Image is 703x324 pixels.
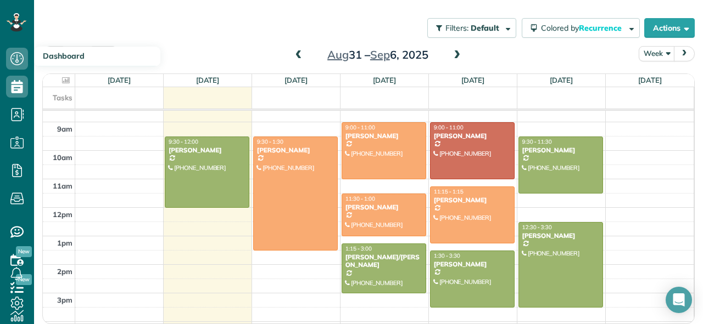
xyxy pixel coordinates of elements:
[256,146,334,154] div: [PERSON_NAME]
[522,146,600,154] div: [PERSON_NAME]
[579,23,623,33] span: Recurrence
[522,232,600,240] div: [PERSON_NAME]
[434,252,460,259] span: 1:30 - 3:30
[666,287,692,313] div: Open Intercom Messenger
[522,138,552,145] span: 9:30 - 11:30
[373,76,397,84] a: [DATE]
[196,76,220,84] a: [DATE]
[345,203,423,211] div: [PERSON_NAME]
[471,23,500,33] span: Default
[674,46,695,61] button: next
[57,124,72,133] span: 9am
[57,267,72,276] span: 2pm
[345,245,372,252] span: 1:15 - 3:00
[16,246,32,257] span: New
[422,18,516,38] a: Filters: Default
[57,295,72,304] span: 3pm
[445,23,468,33] span: Filters:
[53,181,72,190] span: 11am
[433,260,511,268] div: [PERSON_NAME]
[427,18,516,38] button: Filters: Default
[169,138,198,145] span: 9:30 - 12:00
[257,138,283,145] span: 9:30 - 1:30
[639,46,675,61] button: Week
[461,76,485,84] a: [DATE]
[345,132,423,140] div: [PERSON_NAME]
[522,18,640,38] button: Colored byRecurrence
[168,146,246,154] div: [PERSON_NAME]
[522,224,552,231] span: 12:30 - 3:30
[434,188,464,195] span: 11:15 - 1:15
[108,76,131,84] a: [DATE]
[345,195,375,202] span: 11:30 - 1:00
[284,76,308,84] a: [DATE]
[541,23,626,33] span: Colored by
[550,76,573,84] a: [DATE]
[309,49,447,61] h2: 31 – 6, 2025
[345,253,423,269] div: [PERSON_NAME]/[PERSON_NAME]
[53,93,72,102] span: Tasks
[638,76,662,84] a: [DATE]
[43,51,85,61] span: Dashboard
[53,210,72,219] span: 12pm
[434,124,464,131] span: 9:00 - 11:00
[53,153,72,162] span: 10am
[57,238,72,247] span: 1pm
[433,132,511,140] div: [PERSON_NAME]
[644,18,695,38] button: Actions
[433,196,511,204] div: [PERSON_NAME]
[345,124,375,131] span: 9:00 - 11:00
[370,48,390,61] span: Sep
[327,48,349,61] span: Aug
